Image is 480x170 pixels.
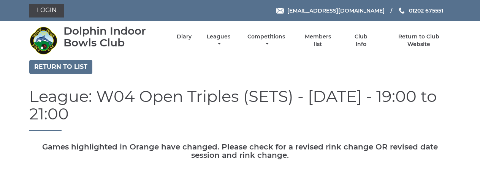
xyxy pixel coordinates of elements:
a: Email [EMAIL_ADDRESS][DOMAIN_NAME] [276,6,385,15]
img: Email [276,8,284,14]
a: Return to Club Website [387,33,451,48]
h1: League: W04 Open Triples (SETS) - [DATE] - 19:00 to 21:00 [29,87,451,131]
a: Phone us 01202 675551 [398,6,443,15]
img: Dolphin Indoor Bowls Club [29,26,58,55]
a: Leagues [205,33,232,48]
span: 01202 675551 [409,7,443,14]
h5: Games highlighted in Orange have changed. Please check for a revised rink change OR revised date ... [29,143,451,159]
a: Club Info [349,33,374,48]
img: Phone us [399,8,404,14]
span: [EMAIL_ADDRESS][DOMAIN_NAME] [287,7,385,14]
a: Competitions [246,33,287,48]
a: Members list [300,33,335,48]
div: Dolphin Indoor Bowls Club [63,25,163,49]
a: Diary [177,33,192,40]
a: Return to list [29,60,92,74]
a: Login [29,4,64,17]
